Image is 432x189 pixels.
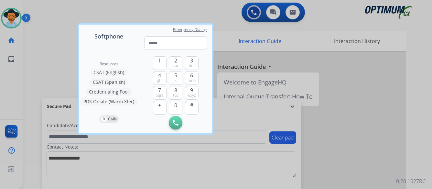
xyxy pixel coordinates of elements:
button: 1 [153,56,167,70]
span: pqrs [156,93,164,98]
span: # [190,101,193,109]
span: Emergency Dialing [173,27,207,32]
span: 2 [174,57,177,64]
button: 0Calls [99,115,119,123]
span: 0 [174,101,177,109]
span: 4 [158,72,161,79]
span: wxyz [187,93,196,98]
button: 4ghi [153,71,167,85]
span: Softphone [94,32,123,41]
span: 3 [190,57,193,64]
button: CSAT (Spanish) [90,78,128,86]
span: def [189,63,195,68]
button: PDS Onsite (Warm Xfer) [80,98,137,106]
button: CSAT (English) [90,69,127,76]
p: 0.20.1027RC [396,177,426,185]
button: 5jkl [169,71,182,85]
button: # [185,101,199,115]
span: 8 [174,86,177,94]
span: 5 [174,72,177,79]
button: 8tuv [169,86,182,100]
span: 1 [158,57,161,64]
button: + [153,101,167,115]
p: Calls [108,116,117,122]
span: 9 [190,86,193,94]
span: jkl [174,78,178,83]
button: 6mno [185,71,199,85]
span: + [158,101,161,109]
button: 7pqrs [153,86,167,100]
button: 9wxyz [185,86,199,100]
button: 3def [185,56,199,70]
button: Credentialing Pool [86,88,132,96]
span: 7 [158,86,161,94]
span: ghi [157,78,162,83]
span: tuv [173,93,178,98]
span: Resources [100,61,118,67]
img: call-button [173,120,178,126]
p: 0 [101,116,107,122]
button: 2abc [169,56,182,70]
button: 0 [169,101,182,115]
span: abc [172,63,179,68]
span: 6 [190,72,193,79]
span: mno [188,78,196,83]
